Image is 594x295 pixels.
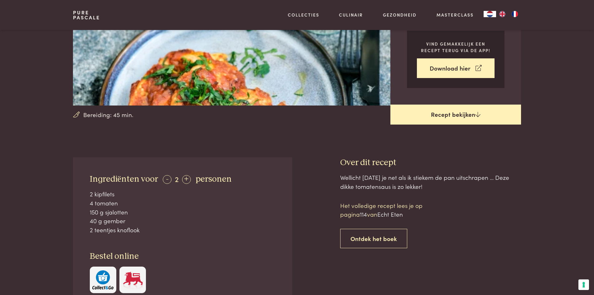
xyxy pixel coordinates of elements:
a: Culinair [339,12,363,18]
p: Het volledige recept lees je op pagina van [340,201,446,219]
div: 2 teentjes knoflook [90,225,276,234]
span: 2 [175,174,179,184]
a: EN [496,11,509,17]
a: Collecties [288,12,319,18]
h3: Bestel online [90,251,276,262]
span: 114 [360,210,367,218]
a: NL [484,11,496,17]
div: Language [484,11,496,17]
div: 40 g gember [90,216,276,225]
div: 4 tomaten [90,199,276,208]
aside: Language selected: Nederlands [484,11,521,17]
div: 2 kipfilets [90,189,276,199]
a: FR [509,11,521,17]
img: c308188babc36a3a401bcb5cb7e020f4d5ab42f7cacd8327e500463a43eeb86c.svg [92,270,113,289]
a: Recept bekijken [390,105,521,125]
button: Uw voorkeuren voor toestemming voor trackingtechnologieën [578,279,589,290]
a: Download hier [417,58,495,78]
span: Bereiding: 45 min. [83,110,133,119]
ul: Language list [496,11,521,17]
span: Echt Eten [377,210,403,218]
span: personen [196,175,232,184]
p: Vind gemakkelijk een recept terug via de app! [417,41,495,53]
div: Wellicht [DATE] je net als ik stiekem de pan uitschrapen ... Deze dikke tomatensaus is zo lekker! [340,173,521,191]
a: PurePascale [73,10,100,20]
a: Masterclass [437,12,474,18]
a: Gezondheid [383,12,417,18]
div: 150 g sjalotten [90,208,276,217]
a: Ontdek het boek [340,229,407,248]
span: Ingrediënten voor [90,175,158,184]
div: + [182,175,191,184]
h3: Over dit recept [340,157,521,168]
img: Delhaize [122,270,143,289]
div: - [163,175,171,184]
